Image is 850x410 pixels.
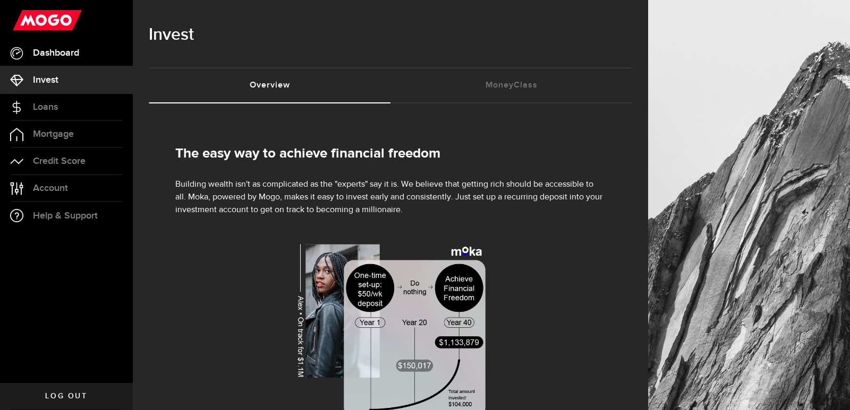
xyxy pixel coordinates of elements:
h1: Invest [149,21,632,49]
a: Overview [149,68,390,102]
span: Account [33,184,68,193]
span: Help & Support [33,211,98,221]
span: Invest [33,75,58,85]
span: Mortgage [33,129,74,139]
span: Loans [33,102,58,112]
span: Credit Score [33,156,86,166]
p: Building wealth isn't as complicated as the "experts" say it is. We believe that getting rich sho... [175,178,606,216]
button: Open LiveChat chat widget [8,4,40,36]
h2: The easy way to achieve financial freedom [175,146,606,162]
a: MoneyClass [390,68,632,102]
span: Dashboard [33,48,79,58]
ul: Tabs Navigation [149,67,632,103]
span: Log out [45,392,87,400]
